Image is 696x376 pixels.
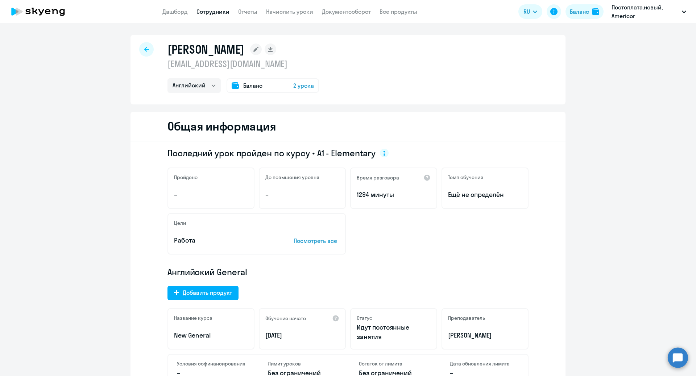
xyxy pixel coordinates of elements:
h5: До повышения уровня [265,174,319,181]
h5: Название курса [174,315,212,321]
p: – [174,190,248,199]
button: Добавить продукт [167,286,239,300]
span: RU [523,7,530,16]
p: Посмотреть все [294,236,339,245]
div: Добавить продукт [183,288,232,297]
button: Постоплата.новый, Americor [608,3,690,20]
h5: Статус [357,315,372,321]
h1: [PERSON_NAME] [167,42,244,57]
p: – [265,190,339,199]
p: 1294 минуты [357,190,431,199]
p: Идут постоянные занятия [357,323,431,342]
button: RU [518,4,542,19]
p: [EMAIL_ADDRESS][DOMAIN_NAME] [167,58,319,70]
h2: Общая информация [167,119,276,133]
h5: Темп обучения [448,174,483,181]
h5: Время разговора [357,174,399,181]
h5: Цели [174,220,186,226]
span: Баланс [243,81,262,90]
h5: Преподаватель [448,315,485,321]
p: Постоплата.новый, Americor [612,3,679,20]
span: Последний урок пройден по курсу • A1 - Elementary [167,147,376,159]
div: Баланс [570,7,589,16]
a: Документооборот [322,8,371,15]
h4: Условия софинансирования [177,360,246,367]
h4: Остаток от лимита [359,360,428,367]
a: Все продукты [380,8,417,15]
h4: Дата обновления лимита [450,360,519,367]
a: Отчеты [238,8,257,15]
h5: Пройдено [174,174,198,181]
a: Начислить уроки [266,8,313,15]
span: 2 урока [293,81,314,90]
a: Дашборд [162,8,188,15]
p: [PERSON_NAME] [448,331,522,340]
h4: Лимит уроков [268,360,337,367]
button: Балансbalance [565,4,604,19]
p: [DATE] [265,331,339,340]
span: Английский General [167,266,247,278]
h5: Обучение начато [265,315,306,322]
a: Сотрудники [196,8,229,15]
p: New General [174,331,248,340]
img: balance [592,8,599,15]
p: Работа [174,236,271,245]
span: Ещё не определён [448,190,522,199]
